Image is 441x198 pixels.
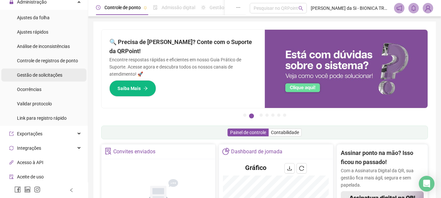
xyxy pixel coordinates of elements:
span: arrow-right [143,86,148,91]
span: Exportações [17,131,42,136]
span: sync [9,146,14,150]
span: [PERSON_NAME] da Si - BIONICA TRANSPORTE E TURISMO MARÍTIMO REGIONAL LTDA [311,5,390,12]
span: Painel de controle [230,130,266,135]
p: Com a Assinatura Digital da QR, sua gestão fica mais ágil, segura e sem papelada. [341,167,424,189]
span: facebook [14,186,21,193]
span: Ajustes da folha [17,15,50,20]
span: Aceite de uso [17,174,44,179]
span: Ocorrências [17,87,41,92]
span: Análise de inconsistências [17,44,70,49]
span: solution [105,148,112,155]
div: Convites enviados [113,146,155,157]
span: Integrações [17,145,41,151]
span: Link para registro rápido [17,115,67,121]
button: 3 [260,114,263,117]
span: export [9,131,14,136]
span: Validar protocolo [17,101,52,106]
span: Controle de registros de ponto [17,58,78,63]
span: instagram [34,186,40,193]
span: file-done [153,5,158,10]
span: download [287,166,292,171]
span: ellipsis [236,5,241,10]
span: clock-circle [96,5,101,10]
span: Admissão digital [162,5,195,10]
div: Open Intercom Messenger [419,176,434,191]
span: api [9,160,14,165]
span: Saiba Mais [118,85,141,92]
span: Contabilidade [271,130,299,135]
img: 13133 [423,3,433,13]
span: notification [396,5,402,11]
span: reload [299,166,304,171]
h4: Gráfico [245,163,266,172]
h2: Assinar ponto na mão? Isso ficou no passado! [341,148,424,167]
button: 5 [271,114,275,117]
p: Encontre respostas rápidas e eficientes em nosso Guia Prático de Suporte. Acesse agora e descubra... [109,56,257,78]
span: pushpin [143,6,147,10]
span: Gestão de férias [210,5,243,10]
h2: 🔍 Precisa de [PERSON_NAME]? Conte com o Suporte da QRPoint! [109,38,257,56]
button: 4 [265,114,269,117]
span: Acesso à API [17,160,43,165]
span: audit [9,175,14,179]
span: pie-chart [222,148,229,155]
span: Controle de ponto [104,5,141,10]
button: Saiba Mais [109,80,156,97]
img: banner%2F0cf4e1f0-cb71-40ef-aa93-44bd3d4ee559.png [265,30,428,108]
div: Dashboard de jornada [231,146,282,157]
span: linkedin [24,186,31,193]
span: Gestão de solicitações [17,72,62,78]
span: Ajustes rápidos [17,29,48,35]
span: search [298,6,303,11]
span: left [69,188,74,192]
button: 7 [283,114,286,117]
button: 6 [277,114,280,117]
span: sun [201,5,206,10]
span: bell [411,5,417,11]
button: 1 [243,114,246,117]
button: 2 [249,114,254,118]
